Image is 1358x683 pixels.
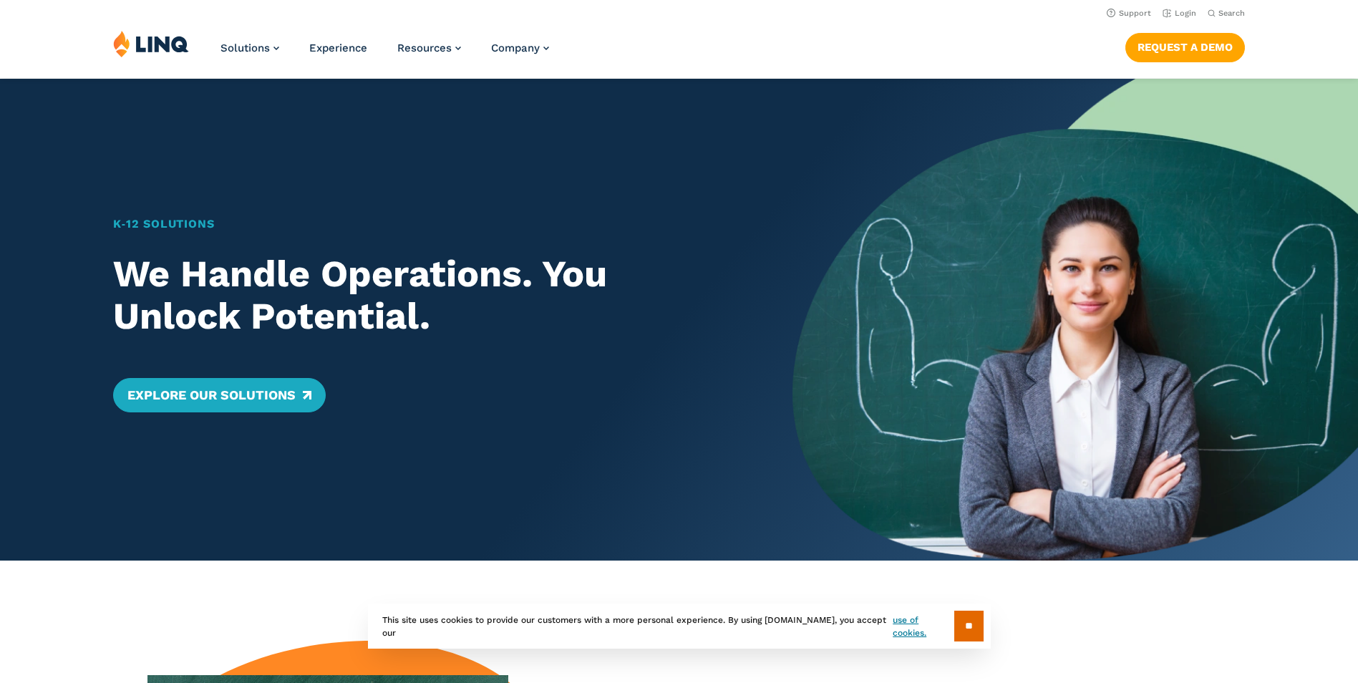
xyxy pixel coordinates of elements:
[309,42,367,54] a: Experience
[1218,9,1245,18] span: Search
[1163,9,1196,18] a: Login
[220,42,279,54] a: Solutions
[397,42,452,54] span: Resources
[1125,30,1245,62] nav: Button Navigation
[491,42,540,54] span: Company
[113,378,326,412] a: Explore Our Solutions
[1107,9,1151,18] a: Support
[220,42,270,54] span: Solutions
[893,614,954,639] a: use of cookies.
[368,604,991,649] div: This site uses cookies to provide our customers with a more personal experience. By using [DOMAIN...
[220,30,549,77] nav: Primary Navigation
[491,42,549,54] a: Company
[113,30,189,57] img: LINQ | K‑12 Software
[397,42,461,54] a: Resources
[113,253,737,339] h2: We Handle Operations. You Unlock Potential.
[1208,8,1245,19] button: Open Search Bar
[113,215,737,233] h1: K‑12 Solutions
[1125,33,1245,62] a: Request a Demo
[792,79,1358,561] img: Home Banner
